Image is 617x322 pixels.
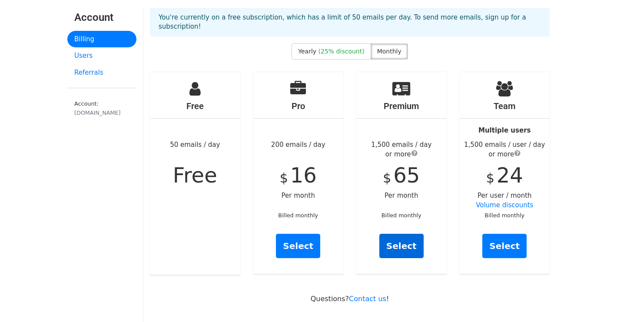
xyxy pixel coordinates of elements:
p: Questions? ! [150,294,550,303]
h3: Account [74,11,129,24]
div: Per month [356,72,447,274]
h4: Pro [253,101,344,111]
span: 16 [290,163,317,187]
span: (25% discount) [318,48,365,55]
div: Per user / month [460,72,550,274]
div: 50 emails / day [150,72,240,275]
small: Billed monthly [484,212,524,219]
span: $ [486,170,494,186]
div: 1,500 emails / user / day or more [460,140,550,159]
span: 65 [393,163,420,187]
a: Users [67,47,136,64]
strong: Multiple users [478,126,531,134]
small: Account: [74,100,129,117]
small: Billed monthly [381,212,421,219]
iframe: Chat Widget [574,280,617,322]
div: 1,500 emails / day or more [356,140,447,159]
span: $ [383,170,391,186]
a: Referrals [67,64,136,81]
span: Monthly [377,48,401,55]
span: Free [173,163,217,187]
div: 200 emails / day Per month [253,72,344,274]
span: 24 [497,163,523,187]
h4: Premium [356,101,447,111]
h4: Team [460,101,550,111]
a: Billing [67,31,136,48]
h4: Free [150,101,240,111]
a: Select [379,234,424,258]
span: $ [280,170,288,186]
span: Yearly [298,48,316,55]
a: Volume discounts [476,201,533,209]
a: Contact us [349,295,386,303]
small: Billed monthly [278,212,318,219]
p: You're currently on a free subscription, which has a limit of 50 emails per day. To send more ema... [159,13,541,31]
a: Select [276,234,320,258]
div: [DOMAIN_NAME] [74,109,129,117]
a: Select [482,234,527,258]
